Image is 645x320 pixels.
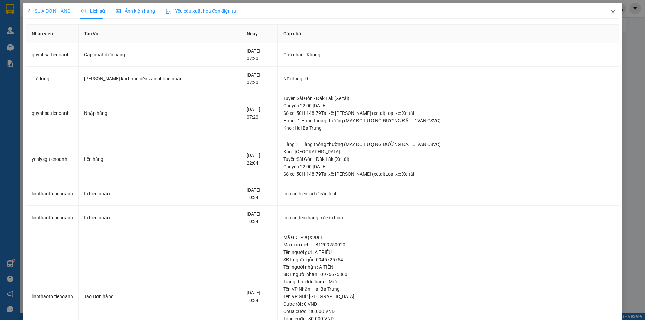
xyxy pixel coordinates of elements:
div: Cước rồi : 0 VND [283,300,613,308]
th: Cập nhật [278,25,619,43]
div: Nội dung : 0 [283,75,613,82]
div: SĐT người gửi : 0945725754 [283,256,613,263]
div: Mã GD : P9QX9DLE [283,234,613,241]
div: In mẫu tem hàng tự cấu hình [283,214,613,221]
td: quynhsa.tienoanh [26,90,79,136]
div: Trạng thái đơn hàng : Mới [283,278,613,285]
div: [PERSON_NAME] khi hàng đến văn phòng nhận [84,75,235,82]
div: Lên hàng [84,155,235,163]
span: close [610,10,616,15]
div: Nhập hàng [84,109,235,117]
td: linhthaotb.tienoanh [26,206,79,230]
th: Nhân viên [26,25,79,43]
div: Gán nhãn : Không [283,51,613,58]
div: [DATE] 10:34 [247,210,272,225]
button: Close [604,3,622,22]
img: icon [166,9,171,14]
div: Chưa cước : 30.000 VND [283,308,613,315]
div: Tuyến : Sài Gòn - Đăk Lăk (Xe tải) Chuyến: 22:00 [DATE] Số xe: 50H-148.79 Tài xế: [PERSON_NAME] (... [283,155,613,178]
div: [DATE] 10:34 [247,186,272,201]
div: Tên người nhận : A TIẾN [283,263,613,271]
span: SỬA ĐƠN HÀNG [26,8,71,14]
div: In biên nhận [84,190,235,197]
td: Tự động [26,67,79,91]
td: yenlysg.tienoanh [26,136,79,182]
div: SĐT người nhận : 0976675860 [283,271,613,278]
div: In biên nhận [84,214,235,221]
div: Tên VP Gửi : [GEOGRAPHIC_DATA] [283,293,613,300]
div: Hàng : 1 Hàng thông thường (MAY ĐO LƯỢNG ĐƯỜNG ĐÃ TƯ VẤN CSVC) [283,117,613,124]
div: Mã giao dịch : TB1209250020 [283,241,613,248]
div: [DATE] 10:34 [247,289,272,304]
span: picture [116,9,121,13]
div: Tuyến : Sài Gòn - Đăk Lăk (Xe tải) Chuyến: 22:00 [DATE] Số xe: 50H-148.79 Tài xế: [PERSON_NAME] (... [283,95,613,117]
div: Kho : [GEOGRAPHIC_DATA] [283,148,613,155]
div: [DATE] 07:20 [247,106,272,121]
div: [DATE] 07:20 [247,47,272,62]
th: Ngày [241,25,278,43]
div: Tên người gửi : A TRIỀU [283,248,613,256]
span: Lịch sử [81,8,105,14]
span: Yêu cầu xuất hóa đơn điện tử [166,8,236,14]
span: Ảnh kiện hàng [116,8,155,14]
div: [DATE] 22:04 [247,152,272,167]
div: Kho : Hai Bà Trưng [283,124,613,132]
div: In mẫu biên lai tự cấu hình [283,190,613,197]
span: edit [26,9,31,13]
th: Tác Vụ [79,25,241,43]
span: clock-circle [81,9,86,13]
td: quynhsa.tienoanh [26,43,79,67]
div: Hàng : 1 Hàng thông thường (MAY ĐO LƯỢNG ĐƯỜNG ĐÃ TƯ VẤN CSVC) [283,141,613,148]
div: Tên VP Nhận: Hai Bà Trưng [283,285,613,293]
td: linhthaotb.tienoanh [26,182,79,206]
div: Cập nhật đơn hàng [84,51,235,58]
div: Tạo Đơn hàng [84,293,235,300]
div: [DATE] 07:20 [247,71,272,86]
